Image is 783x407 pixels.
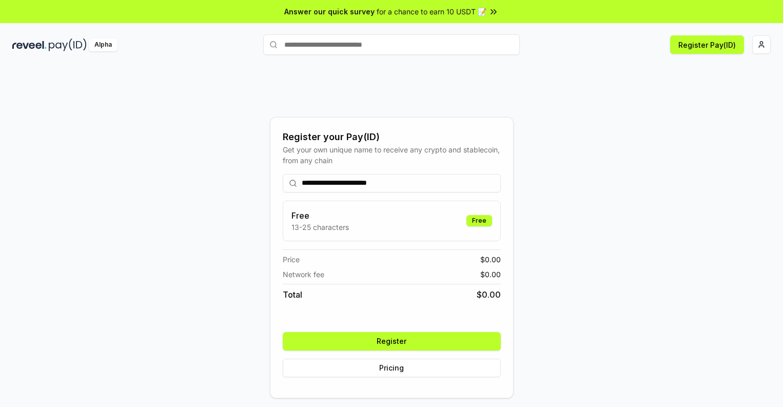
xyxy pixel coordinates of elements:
[480,269,501,280] span: $ 0.00
[291,222,349,232] p: 13-25 characters
[466,215,492,226] div: Free
[12,38,47,51] img: reveel_dark
[89,38,118,51] div: Alpha
[49,38,87,51] img: pay_id
[377,6,486,17] span: for a chance to earn 10 USDT 📝
[480,254,501,265] span: $ 0.00
[291,209,349,222] h3: Free
[283,130,501,144] div: Register your Pay(ID)
[284,6,375,17] span: Answer our quick survey
[283,269,324,280] span: Network fee
[283,144,501,166] div: Get your own unique name to receive any crypto and stablecoin, from any chain
[283,332,501,351] button: Register
[283,288,302,301] span: Total
[283,359,501,377] button: Pricing
[283,254,300,265] span: Price
[670,35,744,54] button: Register Pay(ID)
[477,288,501,301] span: $ 0.00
